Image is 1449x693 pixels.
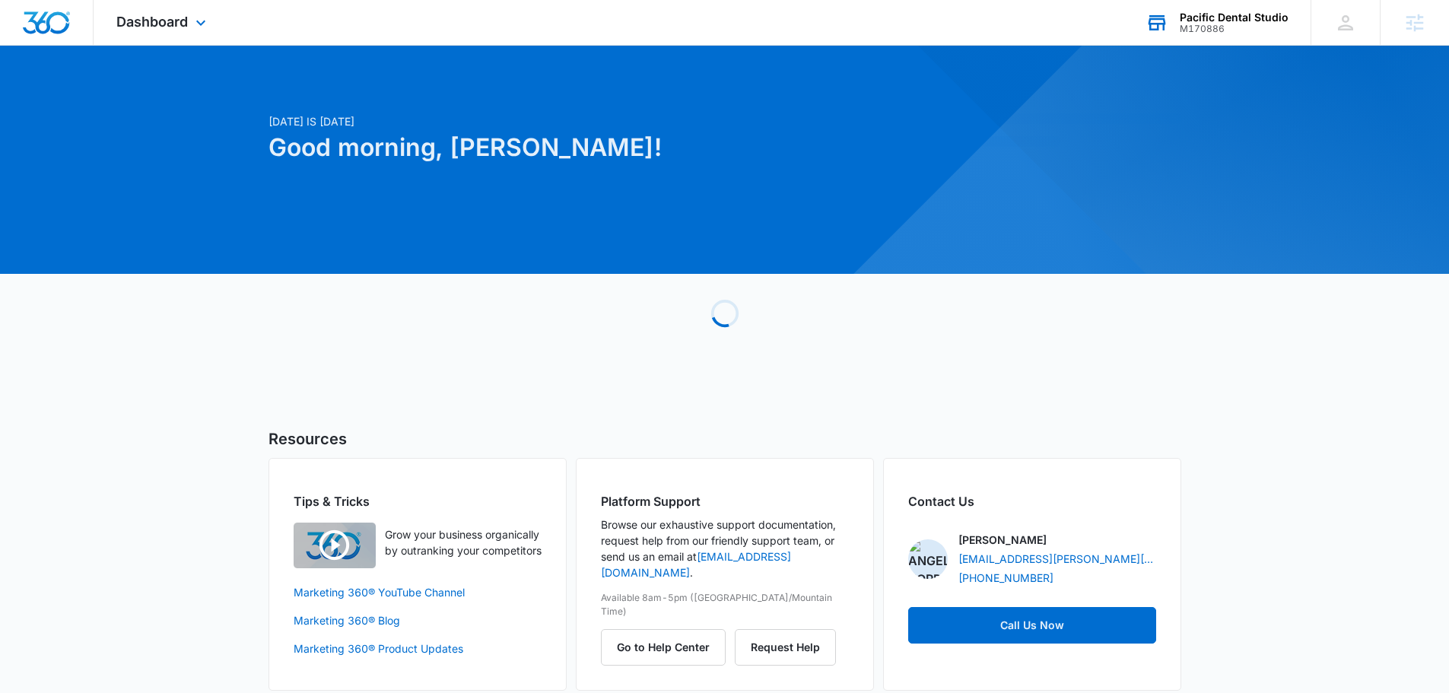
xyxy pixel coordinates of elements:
p: [PERSON_NAME] [958,532,1047,548]
h2: Tips & Tricks [294,492,542,510]
a: Marketing 360® Blog [294,612,542,628]
a: Go to Help Center [601,641,735,653]
a: Request Help [735,641,836,653]
p: [DATE] is [DATE] [269,113,871,129]
p: Grow your business organically by outranking your competitors [385,526,542,558]
h2: Platform Support [601,492,849,510]
img: Angelis Torres [908,539,948,579]
div: account name [1180,11,1289,24]
a: [EMAIL_ADDRESS][PERSON_NAME][DOMAIN_NAME] [958,551,1156,567]
h5: Resources [269,428,1181,450]
div: account id [1180,24,1289,34]
h2: Contact Us [908,492,1156,510]
a: Call Us Now [908,607,1156,644]
button: Request Help [735,629,836,666]
img: Quick Overview Video [294,523,376,568]
a: Marketing 360® Product Updates [294,641,542,656]
a: [PHONE_NUMBER] [958,570,1053,586]
h1: Good morning, [PERSON_NAME]! [269,129,871,166]
p: Available 8am-5pm ([GEOGRAPHIC_DATA]/Mountain Time) [601,591,849,618]
p: Browse our exhaustive support documentation, request help from our friendly support team, or send... [601,517,849,580]
button: Go to Help Center [601,629,726,666]
span: Dashboard [116,14,188,30]
a: Marketing 360® YouTube Channel [294,584,542,600]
